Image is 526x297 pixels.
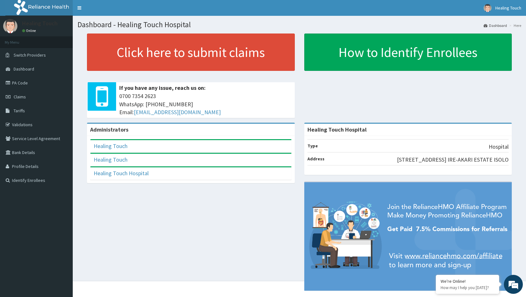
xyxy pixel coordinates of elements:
[307,143,318,149] b: Type
[134,108,221,116] a: [EMAIL_ADDRESS][DOMAIN_NAME]
[441,285,494,290] p: How may I help you today?
[119,84,206,91] b: If you have any issue, reach us on:
[14,66,34,72] span: Dashboard
[484,23,507,28] a: Dashboard
[22,28,37,33] a: Online
[22,21,58,26] p: Healing Touch
[87,34,295,71] a: Click here to submit claims
[508,23,521,28] li: Here
[94,170,149,177] a: Healing Touch Hospital
[484,4,492,12] img: User Image
[14,108,25,114] span: Tariffs
[94,156,127,163] a: Healing Touch
[307,126,367,133] strong: Healing Touch Hospital
[14,52,46,58] span: Switch Providers
[119,92,292,116] span: 0700 7354 2623 WhatsApp: [PHONE_NUMBER] Email:
[495,5,521,11] span: Healing Touch
[307,156,325,162] b: Address
[397,156,509,164] p: [STREET_ADDRESS] IRE-AKARI ESTATE ISOLO
[489,143,509,151] p: Hospital
[90,126,128,133] b: Administrators
[77,21,521,29] h1: Dashboard - Healing Touch Hospital
[94,142,127,150] a: Healing Touch
[304,182,512,291] img: provider-team-banner.png
[14,94,26,100] span: Claims
[304,34,512,71] a: How to Identify Enrollees
[441,278,494,284] div: We're Online!
[3,19,17,33] img: User Image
